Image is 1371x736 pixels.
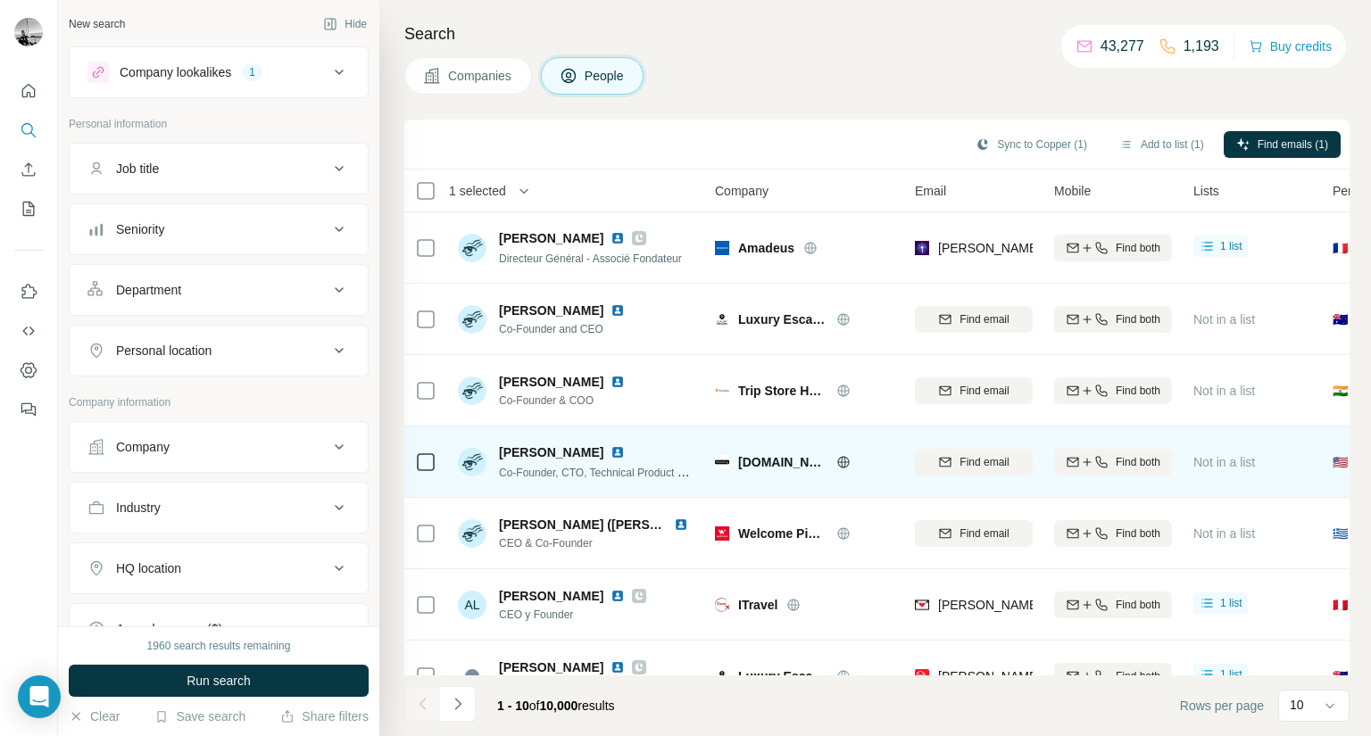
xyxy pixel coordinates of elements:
[738,382,827,400] span: Trip Store Holidays
[1333,525,1348,542] span: 🇬🇷
[960,454,1009,470] span: Find email
[14,75,43,107] button: Quick start
[499,658,603,676] span: [PERSON_NAME]
[529,699,540,713] span: of
[1180,697,1264,715] span: Rows per page
[499,517,716,532] span: [PERSON_NAME] ([PERSON_NAME]
[14,18,43,46] img: Avatar
[915,377,1033,404] button: Find email
[1054,591,1172,618] button: Find both
[915,596,929,614] img: provider findymail logo
[499,393,632,409] span: Co-Founder & COO
[497,699,615,713] span: results
[1116,668,1160,684] span: Find both
[674,517,688,532] img: LinkedIn logo
[458,234,486,262] img: Avatar
[1333,596,1348,614] span: 🇵🇪
[499,535,695,551] span: CEO & Co-Founder
[1333,667,1348,685] span: 🇦🇺
[1193,384,1255,398] span: Not in a list
[738,239,794,257] span: Amadeus
[499,465,709,479] span: Co-Founder, CTO, Technical Product Owner
[715,312,729,327] img: Logo of Luxury Escapes
[611,589,625,603] img: LinkedIn logo
[1116,454,1160,470] span: Find both
[499,443,603,461] span: [PERSON_NAME]
[70,329,368,372] button: Personal location
[70,608,368,650] button: Annual revenue ($)
[1193,526,1255,541] span: Not in a list
[1193,182,1219,200] span: Lists
[1101,36,1144,57] p: 43,277
[458,305,486,334] img: Avatar
[738,310,827,328] span: Luxury Escapes
[458,376,486,405] img: Avatar
[915,667,929,685] img: provider prospeo logo
[18,675,61,718] div: Open Intercom Messenger
[738,453,827,471] span: [DOMAIN_NAME]
[915,182,946,200] span: Email
[1054,377,1172,404] button: Find both
[14,193,43,225] button: My lists
[280,707,369,725] button: Share filters
[69,707,120,725] button: Clear
[1224,131,1341,158] button: Find emails (1)
[458,448,486,476] img: Avatar
[738,596,777,614] span: ITravel
[14,114,43,146] button: Search
[1054,235,1172,261] button: Find both
[116,220,164,238] div: Seniority
[116,281,181,299] div: Department
[147,638,291,654] div: 1960 search results remaining
[1193,455,1255,469] span: Not in a list
[611,660,625,674] img: LinkedIn logo
[1220,666,1242,682] span: 1 list
[1249,34,1332,59] button: Buy credits
[499,252,682,265] span: Directeur Général - Associé Fondateur
[1290,696,1304,714] p: 10
[715,182,769,200] span: Company
[915,449,1033,476] button: Find email
[499,587,603,605] span: [PERSON_NAME]
[14,354,43,386] button: Dashboard
[69,16,125,32] div: New search
[458,519,486,548] img: Avatar
[242,64,262,80] div: 1
[938,241,1252,255] span: [PERSON_NAME][EMAIL_ADDRESS][DOMAIN_NAME]
[116,160,159,178] div: Job title
[499,607,646,623] span: CEO y Founder
[715,384,729,398] img: Logo of Trip Store Holidays
[120,63,231,81] div: Company lookalikes
[915,520,1033,547] button: Find email
[738,525,827,542] span: Welcome Pickups
[1054,663,1172,690] button: Find both
[69,116,369,132] p: Personal information
[14,315,43,347] button: Use Surfe API
[938,598,1252,612] span: [PERSON_NAME][EMAIL_ADDRESS][DOMAIN_NAME]
[915,306,1033,333] button: Find email
[449,182,506,200] span: 1 selected
[715,598,729,612] img: Logo of ITravel
[738,667,827,685] span: Luxury Escapes
[154,707,245,725] button: Save search
[915,239,929,257] img: provider leadmagic logo
[1054,520,1172,547] button: Find both
[1116,597,1160,613] span: Find both
[69,665,369,697] button: Run search
[458,662,486,691] img: Avatar
[963,131,1100,158] button: Sync to Copper (1)
[960,383,1009,399] span: Find email
[1258,136,1328,153] span: Find emails (1)
[540,699,578,713] span: 10,000
[715,455,729,469] img: Logo of b0arding.com
[1116,383,1160,399] span: Find both
[960,525,1009,542] span: Find email
[611,445,625,459] img: LinkedIn logo
[116,499,161,517] div: Industry
[715,669,729,683] img: Logo of Luxury Escapes
[1054,182,1091,200] span: Mobile
[499,321,632,337] span: Co-Founder and CEO
[1116,240,1160,256] span: Find both
[499,229,603,247] span: [PERSON_NAME]
[1116,311,1160,327] span: Find both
